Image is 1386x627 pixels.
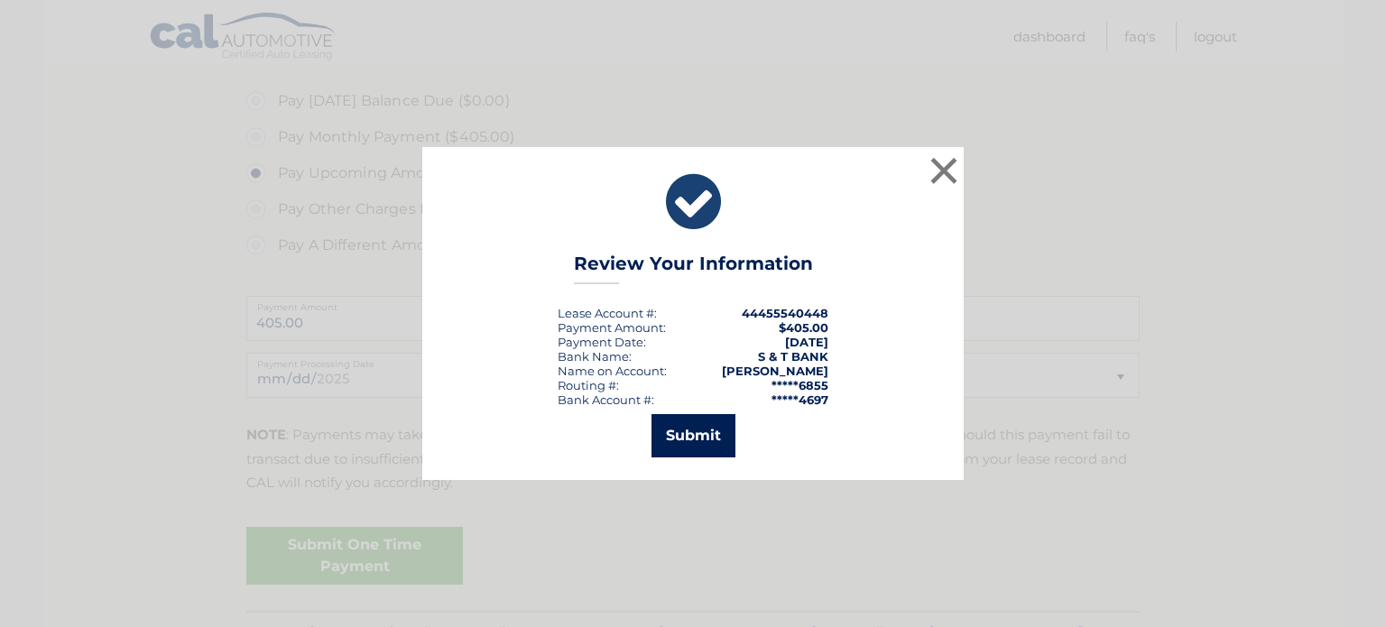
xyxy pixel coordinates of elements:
strong: 44455540448 [742,306,828,320]
div: : [558,335,646,349]
h3: Review Your Information [574,253,813,284]
span: Payment Date [558,335,643,349]
span: $405.00 [779,320,828,335]
div: Bank Account #: [558,392,654,407]
button: × [926,152,962,189]
strong: [PERSON_NAME] [722,364,828,378]
span: [DATE] [785,335,828,349]
div: Payment Amount: [558,320,666,335]
strong: S & T BANK [758,349,828,364]
div: Lease Account #: [558,306,657,320]
button: Submit [651,414,735,457]
div: Name on Account: [558,364,667,378]
div: Bank Name: [558,349,632,364]
div: Routing #: [558,378,619,392]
